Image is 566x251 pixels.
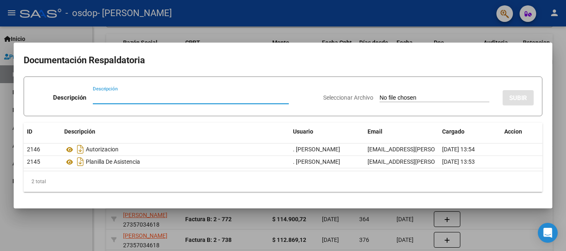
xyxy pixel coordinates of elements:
span: 2146 [27,146,40,153]
div: Planilla De Asistencia [64,155,286,168]
span: [EMAIL_ADDRESS][PERSON_NAME][DOMAIN_NAME] [368,146,504,153]
datatable-header-cell: ID [24,123,61,141]
p: Descripción [53,93,86,103]
span: ID [27,128,32,135]
datatable-header-cell: Descripción [61,123,290,141]
span: . [PERSON_NAME] [293,158,340,165]
span: 2145 [27,158,40,165]
datatable-header-cell: Usuario [290,123,364,141]
span: . [PERSON_NAME] [293,146,340,153]
span: Seleccionar Archivo [323,94,373,101]
datatable-header-cell: Email [364,123,439,141]
span: SUBIR [509,94,527,102]
i: Descargar documento [75,143,86,156]
i: Descargar documento [75,155,86,168]
span: Accion [504,128,522,135]
div: Open Intercom Messenger [538,223,558,243]
div: 2 total [24,171,542,192]
span: Email [368,128,382,135]
div: Autorizacion [64,143,286,156]
span: Descripción [64,128,95,135]
datatable-header-cell: Cargado [439,123,501,141]
span: Usuario [293,128,313,135]
span: [DATE] 13:53 [442,158,475,165]
button: SUBIR [503,90,534,105]
span: [EMAIL_ADDRESS][PERSON_NAME][DOMAIN_NAME] [368,158,504,165]
h2: Documentación Respaldatoria [24,53,542,68]
datatable-header-cell: Accion [501,123,542,141]
span: Cargado [442,128,464,135]
span: [DATE] 13:54 [442,146,475,153]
